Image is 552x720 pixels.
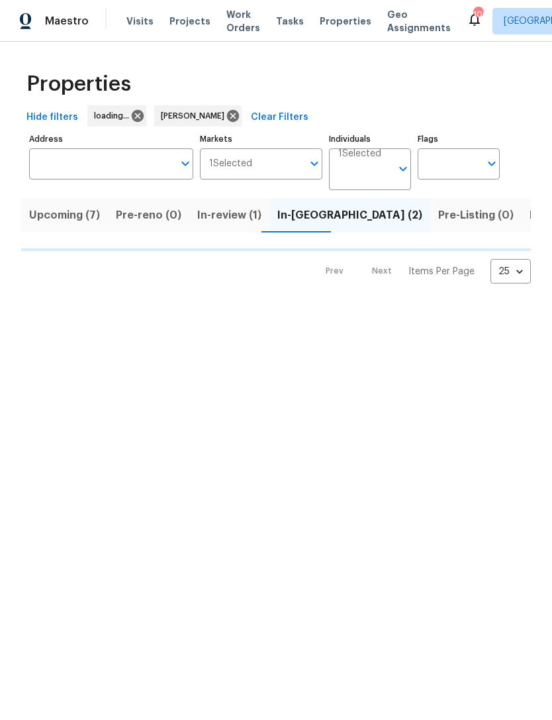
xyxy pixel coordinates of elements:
span: Pre-reno (0) [116,206,181,225]
label: Individuals [329,135,411,143]
div: 25 [490,254,531,289]
span: Projects [169,15,210,28]
label: Address [29,135,193,143]
span: Hide filters [26,109,78,126]
button: Hide filters [21,105,83,130]
span: [PERSON_NAME] [161,109,230,123]
div: [PERSON_NAME] [154,105,242,127]
span: Visits [126,15,154,28]
span: Clear Filters [251,109,308,126]
div: loading... [87,105,146,127]
span: Pre-Listing (0) [438,206,514,225]
span: 1 Selected [338,148,381,160]
span: Geo Assignments [387,8,451,34]
span: Upcoming (7) [29,206,100,225]
button: Open [176,154,195,173]
nav: Pagination Navigation [313,259,531,283]
span: Work Orders [226,8,260,34]
button: Open [483,154,501,173]
span: In-review (1) [197,206,261,225]
span: 1 Selected [209,158,252,170]
span: In-[GEOGRAPHIC_DATA] (2) [277,206,422,225]
div: 100 [473,8,483,21]
label: Markets [200,135,323,143]
button: Open [394,160,412,178]
button: Open [305,154,324,173]
label: Flags [418,135,500,143]
span: Tasks [276,17,304,26]
button: Clear Filters [246,105,314,130]
span: Properties [26,77,131,91]
span: loading... [94,109,134,123]
p: Items Per Page [408,265,475,278]
span: Maestro [45,15,89,28]
span: Properties [320,15,371,28]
